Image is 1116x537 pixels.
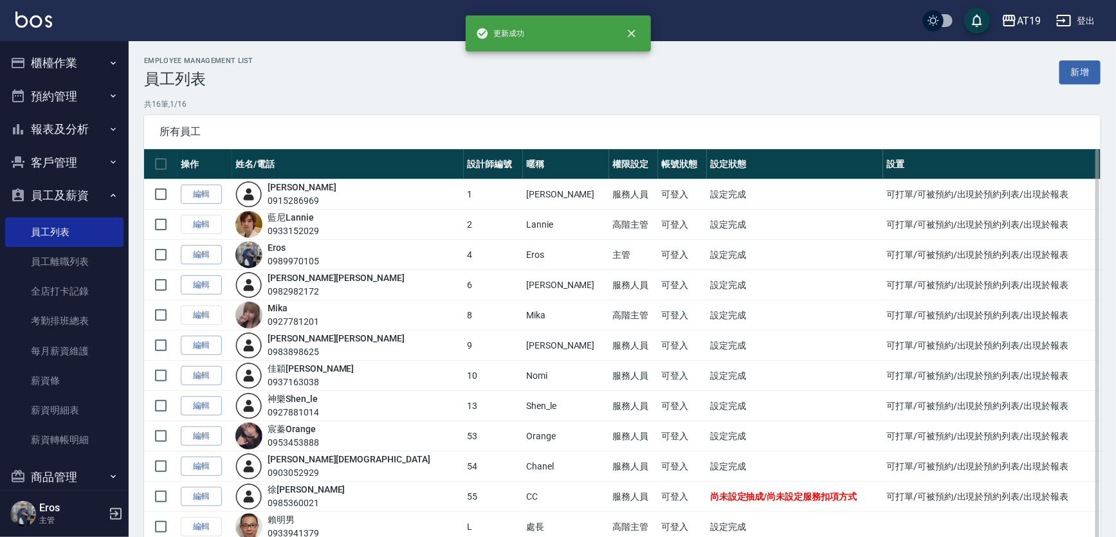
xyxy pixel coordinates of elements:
div: 0989970105 [268,255,319,268]
td: CC [523,482,609,512]
div: 0985360021 [268,496,345,510]
td: 服務人員 [609,331,658,361]
a: 編輯 [181,457,222,477]
a: 編輯 [181,396,222,416]
td: 可打單/可被預約/出現於預約列表/出現於報表 [883,391,1101,421]
td: 主管 [609,240,658,270]
td: Chanel [523,451,609,482]
td: 可打單/可被預約/出現於預約列表/出現於報表 [883,270,1101,300]
a: 神樂Shen_le [268,394,318,404]
th: 設定狀態 [707,149,883,179]
td: 可登入 [658,482,707,512]
td: 服務人員 [609,361,658,391]
td: 設定完成 [707,421,883,451]
td: 4 [464,240,523,270]
td: 服務人員 [609,421,658,451]
a: 編輯 [181,487,222,507]
a: 藍尼Lannie [268,212,314,223]
button: 員工及薪資 [5,179,123,212]
img: user-login-man-human-body-mobile-person-512.png [235,332,262,359]
a: 新增 [1059,60,1101,84]
div: 0903052929 [268,466,430,480]
img: avatar.jpeg [235,302,262,329]
td: 8 [464,300,523,331]
button: 商品管理 [5,460,123,494]
a: [PERSON_NAME][PERSON_NAME] [268,333,405,343]
td: 9 [464,331,523,361]
a: [PERSON_NAME][PERSON_NAME] [268,273,405,283]
td: 2 [464,210,523,240]
a: 全店打卡記錄 [5,277,123,306]
img: user-login-man-human-body-mobile-person-512.png [235,483,262,510]
td: Orange [523,421,609,451]
h2: Employee Management List [144,57,253,65]
td: 13 [464,391,523,421]
img: Logo [15,12,52,28]
a: 編輯 [181,366,222,386]
td: 設定完成 [707,391,883,421]
td: 可登入 [658,421,707,451]
td: 可打單/可被預約/出現於預約列表/出現於報表 [883,240,1101,270]
td: 6 [464,270,523,300]
th: 操作 [178,149,232,179]
td: 可打單/可被預約/出現於預約列表/出現於報表 [883,300,1101,331]
div: 0915286969 [268,194,336,208]
td: 設定完成 [707,179,883,210]
th: 姓名/電話 [232,149,464,179]
td: [PERSON_NAME] [523,331,609,361]
div: AT19 [1017,13,1041,29]
button: AT19 [996,8,1046,34]
th: 暱稱 [523,149,609,179]
td: 可打單/可被預約/出現於預約列表/出現於報表 [883,210,1101,240]
td: 高階主管 [609,210,658,240]
a: Mika [268,303,288,313]
h3: 員工列表 [144,70,253,88]
a: 員工離職列表 [5,247,123,277]
td: 可打單/可被預約/出現於預約列表/出現於報表 [883,421,1101,451]
th: 設計師編號 [464,149,523,179]
td: 服務人員 [609,391,658,421]
td: 設定完成 [707,451,883,482]
button: 登出 [1051,9,1101,33]
td: Lannie [523,210,609,240]
a: 編輯 [181,336,222,356]
button: close [617,19,646,48]
span: 所有員工 [160,125,1085,138]
img: avatar.jpeg [235,211,262,238]
td: 10 [464,361,523,391]
a: 編輯 [181,185,222,205]
td: 54 [464,451,523,482]
a: 每月薪資維護 [5,336,123,366]
span: 更新成功 [476,27,525,40]
a: [PERSON_NAME][DEMOGRAPHIC_DATA] [268,454,430,464]
td: 可登入 [658,240,707,270]
div: 0983898625 [268,345,405,359]
td: 設定完成 [707,210,883,240]
button: 報表及分析 [5,113,123,146]
td: 可登入 [658,270,707,300]
div: 0933152029 [268,224,319,238]
div: 0927881014 [268,406,319,419]
img: user-login-man-human-body-mobile-person-512.png [235,362,262,389]
img: avatar.jpeg [235,423,262,450]
a: 宸蓁Orange [268,424,316,434]
td: 設定完成 [707,270,883,300]
div: 0937163038 [268,376,354,389]
p: 共 16 筆, 1 / 16 [144,98,1101,110]
button: save [964,8,990,33]
td: 可登入 [658,391,707,421]
td: 可打單/可被預約/出現於預約列表/出現於報表 [883,451,1101,482]
td: 設定完成 [707,300,883,331]
p: 主管 [39,514,105,526]
h5: Eros [39,502,105,514]
td: 可打單/可被預約/出現於預約列表/出現於報表 [883,361,1101,391]
a: 薪資明細表 [5,396,123,425]
a: 編輯 [181,275,222,295]
div: 0982982172 [268,285,405,298]
img: avatar.jpeg [235,241,262,268]
td: [PERSON_NAME] [523,179,609,210]
a: 編輯 [181,245,222,265]
td: 服務人員 [609,179,658,210]
td: 設定完成 [707,361,883,391]
a: 賴明男 [268,514,295,525]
